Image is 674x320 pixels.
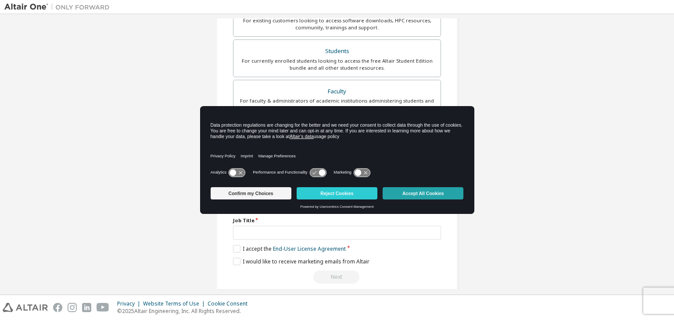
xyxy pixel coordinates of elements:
div: Faculty [239,85,435,98]
img: facebook.svg [53,303,62,312]
div: Students [239,45,435,57]
img: instagram.svg [68,303,77,312]
img: linkedin.svg [82,303,91,312]
img: youtube.svg [97,303,109,312]
label: I accept the [233,245,346,252]
a: End-User License Agreement [273,245,346,252]
div: Website Terms of Use [143,300,208,307]
div: For existing customers looking to access software downloads, HPC resources, community, trainings ... [239,17,435,31]
div: Privacy [117,300,143,307]
div: Cookie Consent [208,300,253,307]
div: Read and acccept EULA to continue [233,270,441,284]
div: For currently enrolled students looking to access the free Altair Student Edition bundle and all ... [239,57,435,71]
label: Job Title [233,217,441,224]
div: For faculty & administrators of academic institutions administering students and accessing softwa... [239,97,435,111]
label: I would like to receive marketing emails from Altair [233,258,369,265]
p: © 2025 Altair Engineering, Inc. All Rights Reserved. [117,307,253,315]
img: Altair One [4,3,114,11]
img: altair_logo.svg [3,303,48,312]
